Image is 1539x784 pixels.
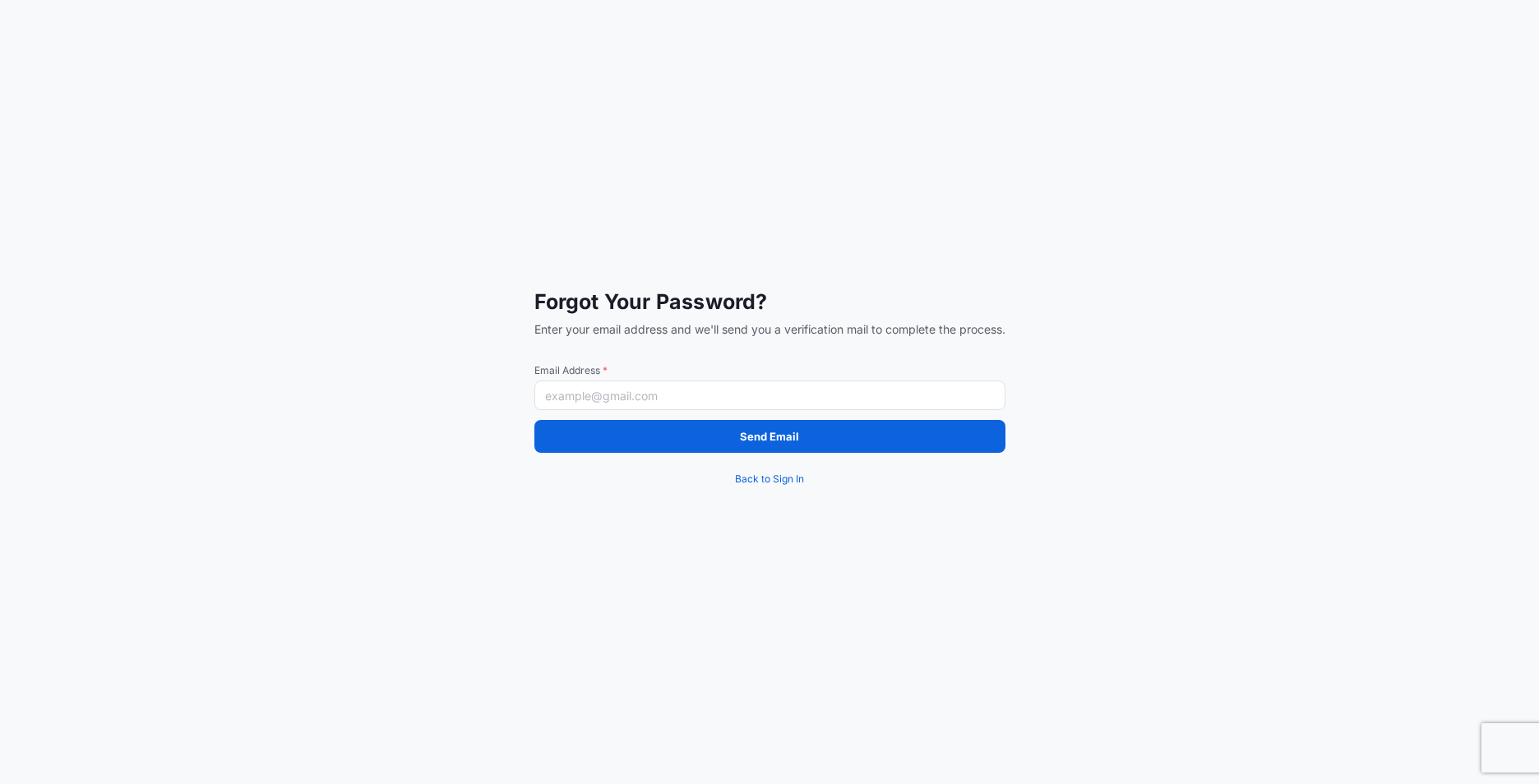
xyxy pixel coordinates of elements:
[735,471,804,487] span: Back to Sign In
[534,463,1005,496] a: Back to Sign In
[534,420,1005,453] button: Send Email
[534,364,1005,377] span: Email Address
[534,321,1005,338] span: Enter your email address and we'll send you a verification mail to complete the process.
[534,288,1005,315] span: Forgot Your Password?
[740,428,799,445] p: Send Email
[534,380,1005,410] input: example@gmail.com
